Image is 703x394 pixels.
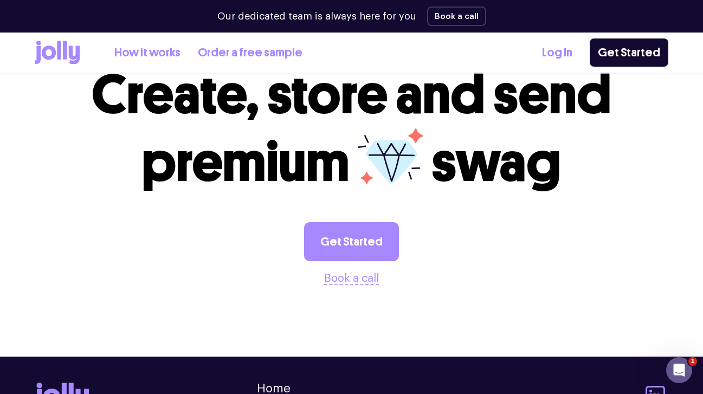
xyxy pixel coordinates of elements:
a: Get Started [304,222,399,261]
a: Order a free sample [198,44,302,62]
span: swag [431,130,561,195]
a: Get Started [590,38,668,67]
button: Book a call [427,7,486,26]
span: 1 [688,357,697,366]
a: Log In [542,44,572,62]
iframe: Intercom live chat [666,357,692,383]
button: Book a call [324,270,379,287]
a: How it works [114,44,180,62]
p: Our dedicated team is always here for you [217,9,416,24]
